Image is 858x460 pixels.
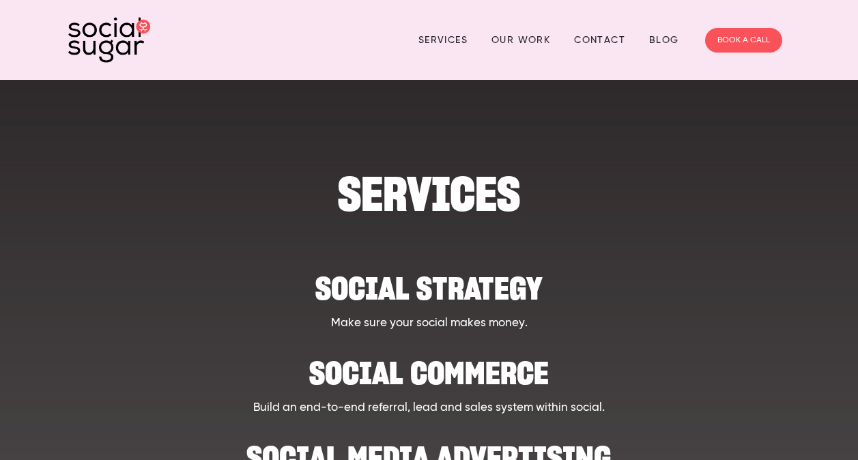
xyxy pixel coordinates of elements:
[68,17,150,63] img: SocialSugar
[118,261,741,302] h2: Social strategy
[705,28,782,53] a: BOOK A CALL
[118,261,741,332] a: Social strategy Make sure your social makes money.
[118,345,741,416] a: Social Commerce Build an end-to-end referral, lead and sales system within social.
[418,29,468,51] a: Services
[118,315,741,332] p: Make sure your social makes money.
[118,173,741,215] h1: SERVICES
[491,29,550,51] a: Our Work
[118,345,741,387] h2: Social Commerce
[649,29,679,51] a: Blog
[118,399,741,417] p: Build an end-to-end referral, lead and sales system within social.
[574,29,625,51] a: Contact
